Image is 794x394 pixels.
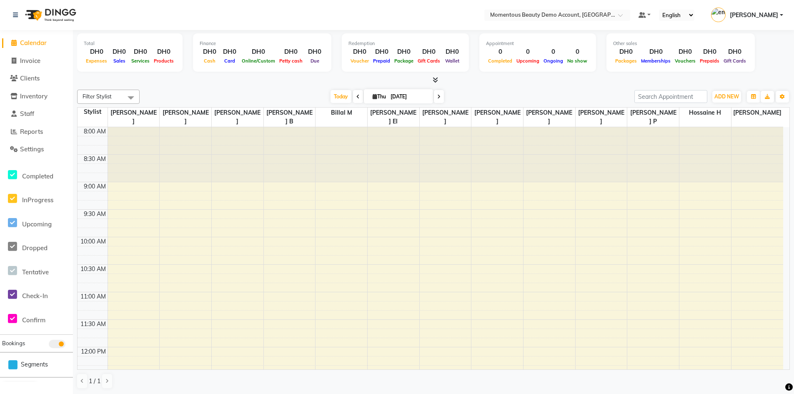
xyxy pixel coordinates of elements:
span: ADD NEW [714,93,739,100]
span: Memberships [639,58,673,64]
a: Clients [2,74,71,83]
div: 0 [514,47,541,57]
span: [PERSON_NAME] [212,108,263,127]
span: Today [331,90,351,103]
span: [PERSON_NAME] B [264,108,316,127]
div: 8:30 AM [82,155,108,163]
span: Filter Stylist [83,93,112,100]
div: DH0 [129,47,152,57]
span: Confirm [22,316,45,324]
div: Other sales [613,40,748,47]
span: 1 / 1 [89,377,100,386]
div: 11:00 AM [79,292,108,301]
button: ADD NEW [712,91,741,103]
div: DH0 [698,47,721,57]
div: Finance [200,40,325,47]
span: Bookings [2,340,25,346]
span: Cash [202,58,218,64]
div: DH0 [416,47,442,57]
div: Stylist [78,108,108,116]
div: 10:00 AM [79,237,108,246]
span: Voucher [348,58,371,64]
span: [PERSON_NAME] [160,108,211,127]
span: Ongoing [541,58,565,64]
div: DH0 [240,47,277,57]
div: Appointment [486,40,589,47]
span: Prepaid [371,58,392,64]
div: DH0 [277,47,305,57]
div: 9:00 AM [82,182,108,191]
div: 10:30 AM [79,265,108,274]
span: Completed [486,58,514,64]
div: DH0 [613,47,639,57]
span: Card [222,58,237,64]
span: InProgress [22,196,53,204]
div: DH0 [392,47,416,57]
span: Products [152,58,176,64]
span: Check-In [22,292,48,300]
div: 8:00 AM [82,127,108,136]
span: [PERSON_NAME] [523,108,575,127]
span: Hossaine H [679,108,731,118]
span: Due [308,58,321,64]
span: [PERSON_NAME] El [368,108,419,127]
span: Completed [22,172,53,180]
span: Thu [371,93,388,100]
div: DH0 [152,47,176,57]
span: Dropped [22,244,48,252]
span: [PERSON_NAME] [730,11,778,20]
div: 0 [565,47,589,57]
div: DH0 [673,47,698,57]
div: DH0 [442,47,462,57]
div: DH0 [305,47,325,57]
span: [PERSON_NAME] [731,108,783,118]
a: Inventory [2,92,71,101]
div: DH0 [371,47,392,57]
span: Prepaids [698,58,721,64]
div: 0 [486,47,514,57]
span: Upcoming [22,220,52,228]
span: [PERSON_NAME] [108,108,160,127]
div: Total [84,40,176,47]
span: Gift Cards [721,58,748,64]
div: 0 [541,47,565,57]
a: Invoice [2,56,71,66]
div: DH0 [109,47,129,57]
div: DH0 [84,47,109,57]
img: logo [21,3,78,27]
span: Staff [20,110,34,118]
span: Gift Cards [416,58,442,64]
div: 12:00 PM [79,347,108,356]
a: Settings [2,145,71,154]
span: Services [129,58,152,64]
span: Expenses [84,58,109,64]
span: Package [392,58,416,64]
div: DH0 [220,47,240,57]
span: [PERSON_NAME] [576,108,627,127]
span: Upcoming [514,58,541,64]
span: No show [565,58,589,64]
img: emily [711,8,726,22]
span: Reports [20,128,43,136]
a: Calendar [2,38,71,48]
span: Calendar [20,39,47,47]
span: Tentative [22,268,49,276]
div: 9:30 AM [82,210,108,218]
span: Online/Custom [240,58,277,64]
span: Invoice [20,57,40,65]
span: Billal M [316,108,367,118]
span: Packages [613,58,639,64]
span: Clients [20,74,40,82]
span: Wallet [443,58,461,64]
a: Reports [2,127,71,137]
a: Staff [2,109,71,119]
span: [PERSON_NAME] P [627,108,679,127]
span: Sales [111,58,128,64]
span: [PERSON_NAME] [471,108,523,127]
span: [PERSON_NAME] [420,108,471,127]
span: Vouchers [673,58,698,64]
div: DH0 [721,47,748,57]
div: 11:30 AM [79,320,108,329]
span: Settings [20,145,44,153]
span: Inventory [20,92,48,100]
